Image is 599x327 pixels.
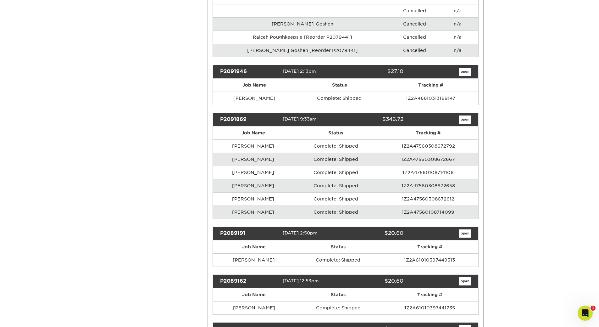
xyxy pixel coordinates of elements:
td: [PERSON_NAME] [213,206,293,219]
td: [PERSON_NAME] [213,153,293,166]
td: 1Z2A46810313169147 [383,92,478,105]
td: 1Z2A47560308672612 [378,192,478,206]
td: [PERSON_NAME] [213,192,293,206]
td: Complete: Shipped [293,139,378,153]
span: 1 [591,306,596,311]
td: Complete: Shipped [295,301,381,314]
span: [DATE] 12:53pm [283,278,319,283]
th: Job Name [213,79,296,92]
td: Complete: Shipped [293,192,378,206]
span: [DATE] 2:50pm [283,230,318,235]
div: $346.72 [341,116,408,124]
td: 1Z2A61010397441735 [381,301,478,314]
div: $27.10 [341,68,408,76]
td: n/a [437,4,478,17]
td: Cancelled [392,17,437,31]
a: open [459,68,471,76]
a: open [459,229,471,238]
th: Tracking # [381,240,478,253]
td: Raiceh Poughkeepsie [Reorder P2079441] [213,31,392,44]
td: Complete: Shipped [293,153,378,166]
span: [DATE] 9:33am [283,116,317,121]
td: [PERSON_NAME] [213,253,295,267]
td: Cancelled [392,44,437,57]
td: [PERSON_NAME] [213,179,293,192]
th: Tracking # [383,79,478,92]
td: Complete: Shipped [293,206,378,219]
span: [DATE] 2:13pm [283,69,316,74]
div: P2089162 [215,277,283,285]
div: P2089191 [215,229,283,238]
td: 1Z2A47560108714099 [378,206,478,219]
th: Status [293,127,378,139]
a: open [459,116,471,124]
th: Tracking # [378,127,478,139]
td: n/a [437,31,478,44]
a: open [459,277,471,285]
td: n/a [437,17,478,31]
td: n/a [437,44,478,57]
th: Status [295,288,381,301]
th: Status [295,240,381,253]
th: Job Name [213,288,295,301]
td: [PERSON_NAME] [213,166,293,179]
th: Tracking # [381,288,478,301]
th: Status [296,79,383,92]
td: 1Z2A61010397449513 [381,253,478,267]
td: [PERSON_NAME] [213,92,296,105]
div: $20.60 [341,229,408,238]
th: Job Name [213,240,295,253]
td: Complete: Shipped [295,253,381,267]
th: Job Name [213,127,293,139]
td: Complete: Shipped [293,166,378,179]
td: Cancelled [392,4,437,17]
td: [PERSON_NAME]-Goshen [213,17,392,31]
td: 1Z2A47560108714106 [378,166,478,179]
iframe: Intercom live chat [578,306,593,321]
td: 1Z2A47560308672792 [378,139,478,153]
td: Complete: Shipped [296,92,383,105]
td: 1Z2A47560308672658 [378,179,478,192]
td: Complete: Shipped [293,179,378,192]
td: [PERSON_NAME] [213,139,293,153]
div: P2091946 [215,68,283,76]
div: P2091869 [215,116,283,124]
td: [PERSON_NAME] [213,301,295,314]
td: [PERSON_NAME] Goshen [Reorder P2079441] [213,44,392,57]
div: $20.60 [341,277,408,285]
td: 1Z2A47560308672667 [378,153,478,166]
td: Cancelled [392,31,437,44]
